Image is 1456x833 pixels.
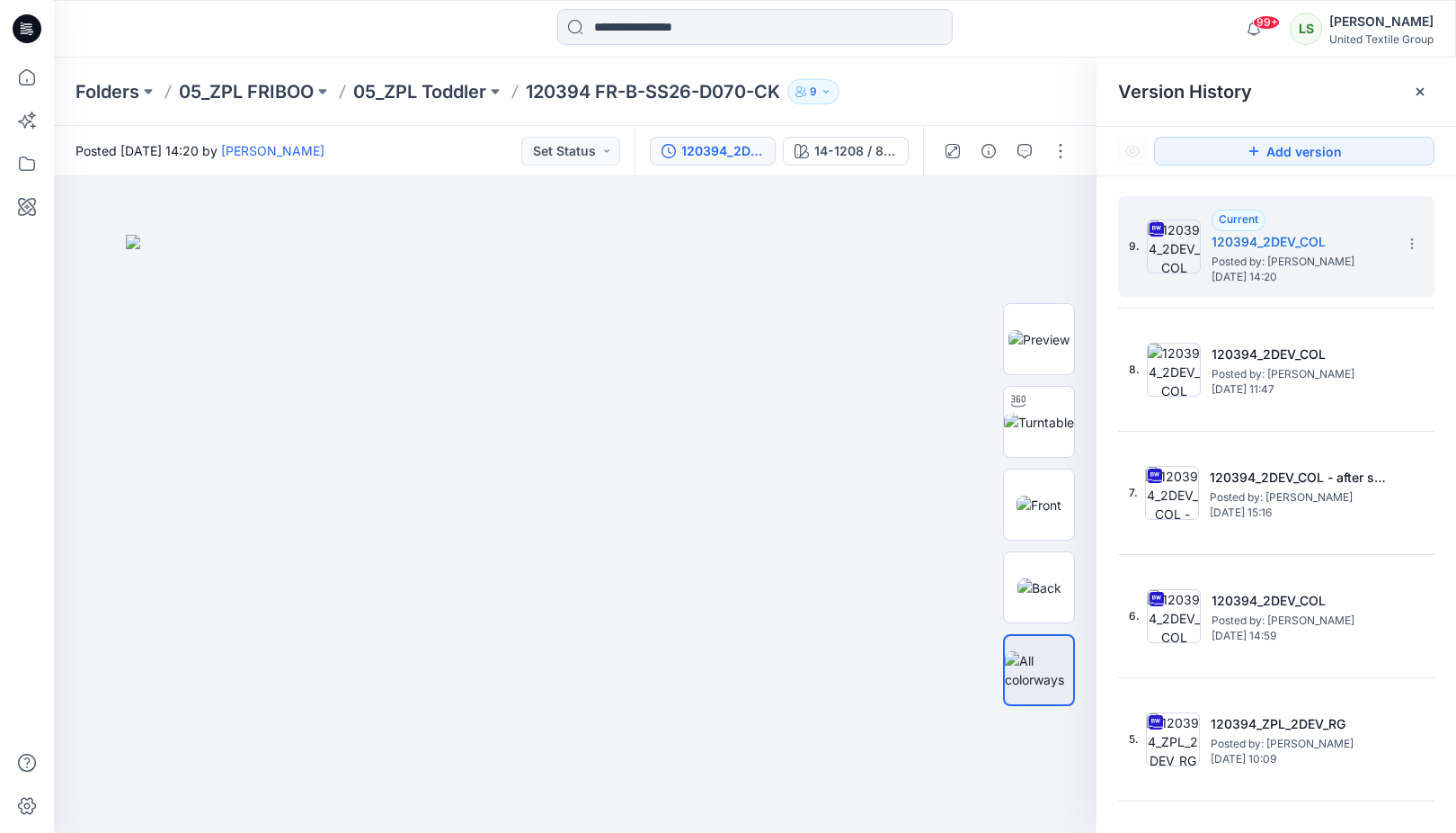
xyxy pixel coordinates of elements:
span: [DATE] 15:16 [1210,506,1389,519]
img: Back [1017,578,1061,597]
span: [DATE] 14:59 [1212,630,1391,642]
a: [PERSON_NAME] [221,143,324,158]
span: Current [1219,212,1258,226]
p: 120394 FR-B-SS26-D070-CK [526,79,780,104]
span: Version History [1118,81,1252,103]
span: Posted by: Rita Garneliene [1211,735,1390,753]
img: All colorways [1005,651,1073,689]
h5: 120394_2DEV_COL [1212,344,1391,365]
img: 120394_2DEV_COL [1147,343,1201,397]
span: 7. [1129,485,1138,501]
button: Details [974,137,1003,166]
span: 6. [1129,608,1140,624]
div: [PERSON_NAME] [1329,11,1434,32]
img: 120394_ZPL_2DEV_RG [1146,712,1200,766]
img: Front [1017,496,1061,515]
button: Add version [1154,137,1434,166]
img: Turntable [1004,413,1074,432]
span: 9. [1129,238,1140,255]
span: Posted by: Lise Stougaard [1212,612,1391,630]
span: Posted [DATE] 14:20 by [75,141,324,160]
button: Show Hidden Versions [1118,137,1147,166]
h5: 120394_2DEV_COL [1212,590,1391,612]
span: [DATE] 11:47 [1212,383,1391,396]
span: 8. [1129,362,1140,378]
h5: 120394_ZPL_2DEV_RG [1211,713,1390,735]
img: 120394_2DEV_COL [1147,219,1201,273]
button: 14-1208 / 8159-00 [783,137,909,166]
span: Posted by: Lise Stougaard [1212,365,1391,383]
h5: 120394_2DEV_COL [1212,231,1391,253]
span: Posted by: Emma Bertelsen [1212,253,1391,271]
div: United Textile Group [1329,32,1434,46]
div: LS [1290,13,1322,45]
a: 05_ZPL FRIBOO [179,79,314,104]
a: 05_ZPL Toddler [353,79,486,104]
span: Posted by: Lise Stougaard [1210,488,1389,506]
button: 120394_2DEV_COL [650,137,776,166]
button: 9 [787,79,839,104]
span: 99+ [1253,15,1280,30]
img: Preview [1008,330,1070,349]
div: 120394_2DEV_COL [681,141,764,161]
img: eyJhbGciOiJIUzI1NiIsImtpZCI6IjAiLCJzbHQiOiJzZXMiLCJ0eXAiOiJKV1QifQ.eyJkYXRhIjp7InR5cGUiOiJzdG9yYW... [126,235,1025,833]
h5: 120394_2DEV_COL - after s/o comments [1210,467,1389,488]
img: 120394_2DEV_COL [1147,589,1201,643]
img: 120394_2DEV_COL - after s/o comments [1145,466,1199,520]
span: [DATE] 14:20 [1212,271,1391,283]
a: Folders [75,79,139,104]
span: [DATE] 10:09 [1211,753,1390,766]
span: 5. [1129,731,1139,748]
p: 9 [810,82,817,102]
div: 14-1208 / 8159-00 [814,141,897,161]
button: Close [1413,85,1427,99]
